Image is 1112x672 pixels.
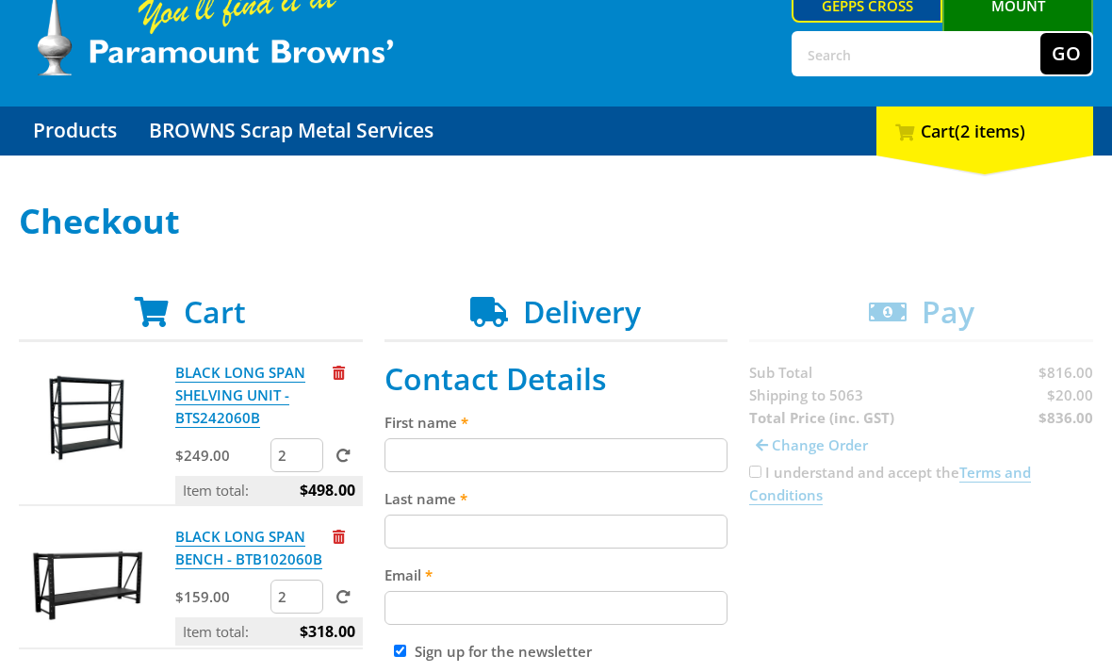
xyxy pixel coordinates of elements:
label: Email [384,564,728,586]
p: Item total: [175,617,363,646]
a: Go to the Products page [19,107,131,156]
label: Last name [384,487,728,510]
input: Search [793,33,1040,74]
a: Go to the BROWNS Scrap Metal Services page [135,107,448,156]
h1: Checkout [19,203,1093,240]
button: Go [1040,33,1091,74]
p: $159.00 [175,585,267,608]
label: Sign up for the newsletter [415,642,592,661]
span: Delivery [523,291,641,332]
a: Remove from cart [333,363,345,382]
span: $318.00 [300,617,355,646]
a: BLACK LONG SPAN BENCH - BTB102060B [175,527,322,569]
span: Cart [184,291,246,332]
span: (2 items) [955,120,1025,142]
img: BLACK LONG SPAN BENCH - BTB102060B [31,525,144,638]
label: First name [384,411,728,434]
a: Remove from cart [333,527,345,546]
a: BLACK LONG SPAN SHELVING UNIT - BTS242060B [175,363,305,428]
p: Item total: [175,476,363,504]
input: Please enter your email address. [384,591,728,625]
h2: Contact Details [384,361,728,397]
span: $498.00 [300,476,355,504]
p: $249.00 [175,444,267,467]
input: Please enter your last name. [384,515,728,549]
img: BLACK LONG SPAN SHELVING UNIT - BTS242060B [31,361,144,474]
div: Cart [876,107,1093,156]
input: Please enter your first name. [384,438,728,472]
